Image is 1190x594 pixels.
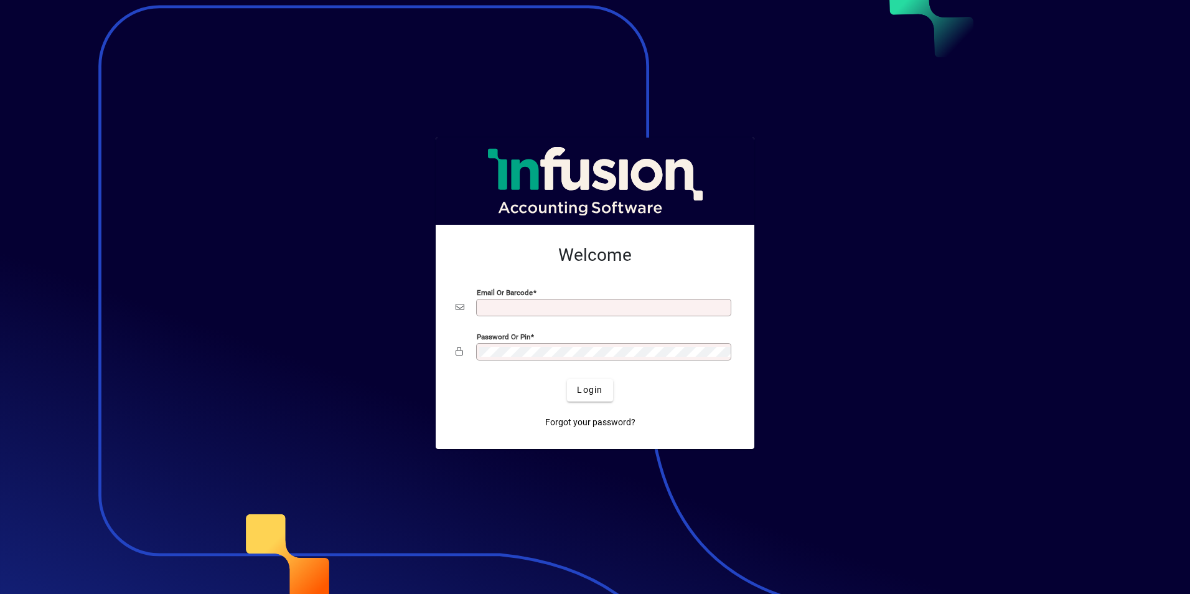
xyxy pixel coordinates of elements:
span: Login [577,384,602,397]
button: Login [567,379,612,402]
h2: Welcome [456,245,734,266]
span: Forgot your password? [545,416,635,429]
mat-label: Password or Pin [477,332,530,341]
mat-label: Email or Barcode [477,288,533,296]
a: Forgot your password? [540,412,640,434]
